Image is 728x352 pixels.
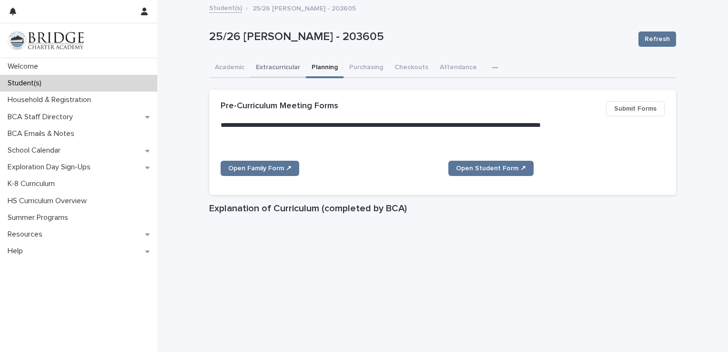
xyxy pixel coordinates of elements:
p: HS Curriculum Overview [4,197,94,206]
p: BCA Emails & Notes [4,129,82,138]
button: Checkouts [389,58,434,78]
p: Exploration Day Sign-Ups [4,163,98,172]
p: 25/26 [PERSON_NAME] - 203605 [253,2,356,13]
p: Student(s) [4,79,49,88]
p: K-8 Curriculum [4,179,62,188]
span: Refresh [645,34,670,44]
span: Open Student Form ↗ [456,165,526,172]
a: Student(s) [209,2,242,13]
p: Help [4,247,30,256]
button: Purchasing [344,58,389,78]
p: Resources [4,230,50,239]
p: BCA Staff Directory [4,113,81,122]
p: School Calendar [4,146,68,155]
button: Attendance [434,58,483,78]
button: Academic [209,58,250,78]
h2: Pre-Curriculum Meeting Forms [221,101,338,112]
button: Refresh [638,31,676,47]
p: Household & Registration [4,95,99,104]
img: V1C1m3IdTEidaUdm9Hs0 [8,31,84,50]
button: Submit Forms [606,101,665,116]
span: Submit Forms [614,104,657,114]
a: Open Family Form ↗ [221,161,299,176]
h1: Explanation of Curriculum (completed by BCA) [209,203,676,214]
p: Welcome [4,62,46,71]
a: Open Student Form ↗ [448,161,534,176]
button: Extracurricular [250,58,306,78]
button: Planning [306,58,344,78]
p: Summer Programs [4,213,76,222]
p: 25/26 [PERSON_NAME] - 203605 [209,30,631,44]
span: Open Family Form ↗ [228,165,292,172]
